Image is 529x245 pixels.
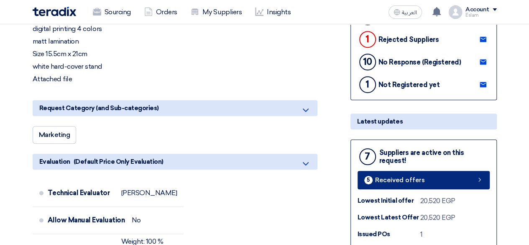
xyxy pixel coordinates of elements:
span: Evaluation [39,157,70,166]
span: Request Category (and Sub-categories) [39,103,159,113]
img: profile_test.png [449,5,462,19]
div: Latest updates [350,113,497,129]
div: 7 [359,148,376,165]
p: Size 15.5cm x 21cm [33,50,317,58]
div: Allow Manual Evaluation [48,210,125,230]
div: 1 [420,230,423,240]
span: العربية [402,10,417,15]
div: 5 [364,176,373,184]
p: digital printing 4 colors [33,25,317,33]
a: Orders [138,3,184,21]
span: Received offers [375,177,425,183]
div: Account [465,6,489,13]
div: 1 [359,31,376,48]
div: 20,520 EGP [420,213,455,223]
a: Sourcing [86,3,138,21]
span: Marketing [39,131,70,139]
div: Issued POs [358,230,420,239]
div: 1 [359,76,376,93]
button: العربية [388,5,422,19]
div: 10 [359,54,376,70]
div: No Response (Registered) [378,58,461,66]
a: 5 Received offers [358,171,490,189]
div: Eslam [465,13,497,18]
a: My Suppliers [184,3,248,21]
p: matt lamination [33,37,317,46]
div: Technical Evaluator [48,183,115,203]
div: Lowest Latest Offer [358,213,420,222]
span: (Default Price Only Evaluation) [74,157,164,166]
p: Attached file [33,75,317,83]
div: Rejected Suppliers [378,36,439,44]
div: Not Registered yet [378,81,440,89]
div: Lowest Initial offer [358,196,420,206]
div: Suppliers are active on this request! [379,149,490,165]
div: 20,520 EGP [420,196,455,206]
img: Teradix logo [33,7,76,16]
div: [PERSON_NAME] [121,189,177,197]
p: white hard-cover stand [33,62,317,71]
div: No [131,216,141,224]
a: Insights [248,3,297,21]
